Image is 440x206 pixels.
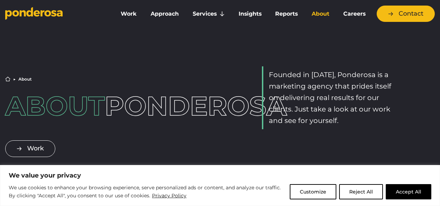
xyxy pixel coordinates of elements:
[377,6,435,22] a: Contact
[18,77,32,81] li: About
[9,171,431,180] p: We value your privacy
[5,140,55,157] a: Work
[306,7,335,21] a: About
[339,184,383,199] button: Reject All
[9,184,285,200] p: We use cookies to enhance your browsing experience, serve personalized ads or content, and analyz...
[187,7,230,21] a: Services
[13,77,16,81] li: ▶︎
[5,76,10,82] a: Home
[290,184,336,199] button: Customize
[5,93,178,119] h1: Ponderosa
[145,7,184,21] a: Approach
[233,7,267,21] a: Insights
[5,7,105,21] a: Go to homepage
[152,191,187,200] a: Privacy Policy
[386,184,431,199] button: Accept All
[5,90,105,122] span: About
[338,7,371,21] a: Careers
[115,7,142,21] a: Work
[270,7,304,21] a: Reports
[269,69,398,126] p: Founded in [DATE], Ponderosa is a marketing agency that prides itself on delivering real results ...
